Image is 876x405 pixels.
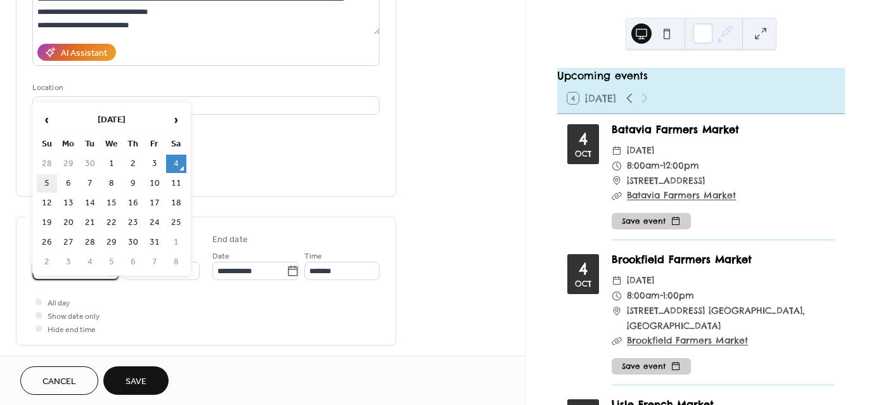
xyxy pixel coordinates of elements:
[37,253,57,271] td: 2
[37,233,57,252] td: 26
[32,81,377,94] div: Location
[123,233,143,252] td: 30
[80,155,100,173] td: 30
[37,194,57,212] td: 12
[58,135,79,153] th: Mo
[612,188,622,203] div: ​
[612,253,752,266] a: Brookfield Farmers Market
[627,174,705,189] span: [STREET_ADDRESS]
[80,233,100,252] td: 28
[145,253,165,271] td: 7
[126,375,146,389] span: Save
[627,304,835,334] span: [STREET_ADDRESS] [GEOGRAPHIC_DATA], [GEOGRAPHIC_DATA]
[612,143,622,158] div: ​
[166,174,186,193] td: 11
[42,375,76,389] span: Cancel
[166,194,186,212] td: 18
[627,335,748,346] a: Brookfield Farmers Market
[58,214,79,232] td: 20
[612,174,622,189] div: ​
[80,253,100,271] td: 4
[212,233,248,247] div: End date
[123,135,143,153] th: Th
[557,68,845,83] div: Upcoming events
[48,310,100,323] span: Show date only
[627,288,660,304] span: 8:00am
[166,253,186,271] td: 8
[627,273,654,288] span: [DATE]
[166,155,186,173] td: 4
[20,366,98,395] button: Cancel
[58,174,79,193] td: 6
[123,155,143,173] td: 2
[575,150,591,158] div: Oct
[101,233,122,252] td: 29
[660,288,663,304] span: -
[101,214,122,232] td: 22
[101,155,122,173] td: 1
[612,123,739,136] a: Batavia Farmers Market
[663,158,699,174] span: 12:00pm
[145,174,165,193] td: 10
[123,253,143,271] td: 6
[166,214,186,232] td: 25
[612,358,691,375] button: Save event
[58,106,165,134] th: [DATE]
[58,155,79,173] td: 29
[575,280,591,288] div: Oct
[48,323,96,337] span: Hide end time
[123,194,143,212] td: 16
[145,194,165,212] td: 17
[145,214,165,232] td: 24
[58,194,79,212] td: 13
[579,131,588,147] div: 4
[663,288,694,304] span: 1:00pm
[304,250,322,263] span: Time
[37,107,56,132] span: ‹
[80,194,100,212] td: 14
[58,233,79,252] td: 27
[579,261,588,277] div: 4
[80,174,100,193] td: 7
[627,190,736,201] a: Batavia Farmers Market
[167,107,186,132] span: ›
[37,174,57,193] td: 5
[612,304,622,319] div: ​
[627,158,660,174] span: 8:00am
[37,135,57,153] th: Su
[37,214,57,232] td: 19
[48,297,70,310] span: All day
[80,135,100,153] th: Tu
[145,233,165,252] td: 31
[612,213,691,229] button: Save event
[103,366,169,395] button: Save
[612,273,622,288] div: ​
[80,214,100,232] td: 21
[58,253,79,271] td: 3
[166,233,186,252] td: 1
[660,158,663,174] span: -
[37,155,57,173] td: 28
[101,253,122,271] td: 5
[123,174,143,193] td: 9
[101,174,122,193] td: 8
[123,214,143,232] td: 23
[37,44,116,61] button: AI Assistant
[612,288,622,304] div: ​
[101,135,122,153] th: We
[101,194,122,212] td: 15
[145,155,165,173] td: 3
[627,143,654,158] span: [DATE]
[145,135,165,153] th: Fr
[612,158,622,174] div: ​
[61,47,107,60] div: AI Assistant
[212,250,229,263] span: Date
[166,135,186,153] th: Sa
[612,333,622,349] div: ​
